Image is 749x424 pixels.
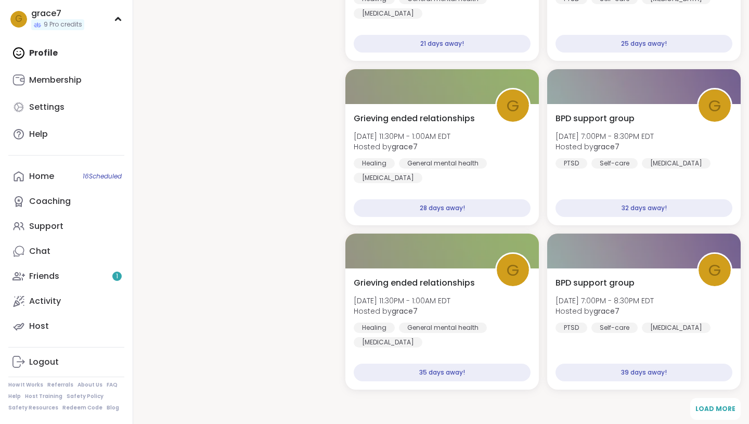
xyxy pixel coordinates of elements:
a: Activity [8,289,124,314]
div: [MEDICAL_DATA] [354,173,422,183]
span: [DATE] 11:30PM - 1:00AM EDT [354,295,450,306]
span: Hosted by [556,142,654,152]
div: Friends [29,271,59,282]
span: BPD support group [556,277,635,289]
a: Coaching [8,189,124,214]
span: Grieving ended relationships [354,112,475,125]
div: Logout [29,356,59,368]
a: Logout [8,350,124,375]
a: About Us [78,381,102,389]
a: Friends1 [8,264,124,289]
div: Self-care [591,323,638,333]
div: Home [29,171,54,182]
span: BPD support group [556,112,635,125]
b: grace7 [392,306,418,316]
span: Hosted by [556,306,654,316]
span: [DATE] 11:30PM - 1:00AM EDT [354,131,450,142]
a: Home16Scheduled [8,164,124,189]
div: 28 days away! [354,199,531,217]
a: Host Training [25,393,62,400]
a: Host [8,314,124,339]
div: [MEDICAL_DATA] [642,323,711,333]
span: g [708,94,721,118]
span: Load More [695,404,735,413]
b: grace7 [593,142,619,152]
div: 25 days away! [556,35,732,53]
div: Healing [354,158,395,169]
div: PTSD [556,323,587,333]
div: Coaching [29,196,71,207]
span: 9 Pro credits [44,20,82,29]
div: [MEDICAL_DATA] [354,8,422,19]
a: Redeem Code [62,404,102,412]
a: Safety Resources [8,404,58,412]
div: General mental health [399,323,487,333]
div: [MEDICAL_DATA] [354,337,422,348]
b: grace7 [593,306,619,316]
div: PTSD [556,158,587,169]
div: Chat [29,246,50,257]
a: Referrals [47,381,73,389]
div: grace7 [31,8,84,19]
a: Blog [107,404,119,412]
a: Chat [8,239,124,264]
div: Healing [354,323,395,333]
a: Settings [8,95,124,120]
div: Membership [29,74,82,86]
div: Settings [29,101,64,113]
span: 1 [116,272,118,281]
a: How It Works [8,381,43,389]
span: Grieving ended relationships [354,277,475,289]
div: 35 days away! [354,364,531,381]
div: 21 days away! [354,35,531,53]
div: Self-care [591,158,638,169]
div: 32 days away! [556,199,732,217]
div: [MEDICAL_DATA] [642,158,711,169]
div: Host [29,320,49,332]
a: Membership [8,68,124,93]
span: 16 Scheduled [83,172,122,181]
span: g [507,94,519,118]
span: Hosted by [354,142,450,152]
button: Load More [690,398,741,420]
div: Support [29,221,63,232]
div: 39 days away! [556,364,732,381]
div: Help [29,129,48,140]
b: grace7 [392,142,418,152]
a: Support [8,214,124,239]
span: [DATE] 7:00PM - 8:30PM EDT [556,295,654,306]
a: Help [8,122,124,147]
span: g [15,12,22,26]
a: Safety Policy [67,393,104,400]
span: g [708,258,721,282]
span: [DATE] 7:00PM - 8:30PM EDT [556,131,654,142]
div: General mental health [399,158,487,169]
div: Activity [29,295,61,307]
span: Hosted by [354,306,450,316]
a: Help [8,393,21,400]
span: g [507,258,519,282]
a: FAQ [107,381,118,389]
